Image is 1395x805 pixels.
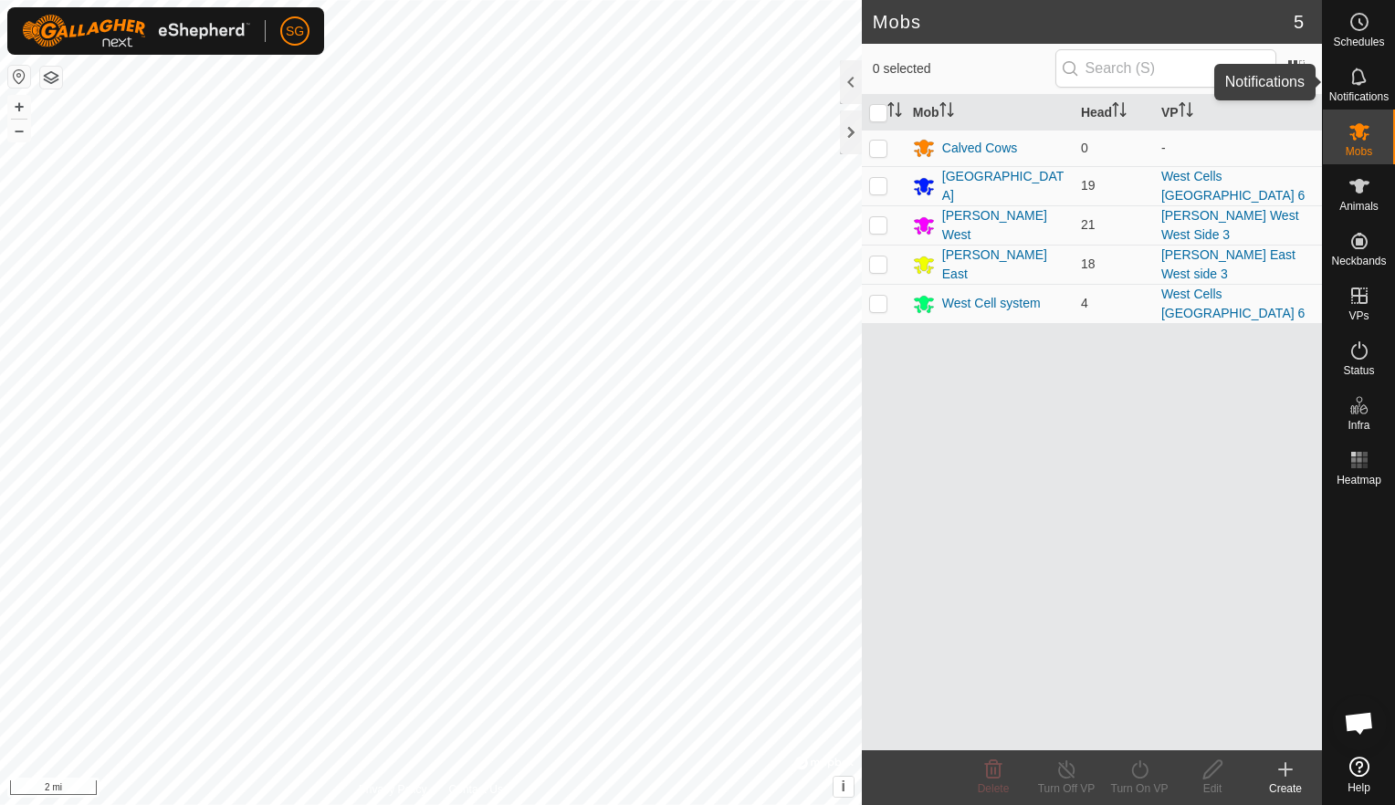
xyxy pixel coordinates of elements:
div: Turn Off VP [1030,780,1103,797]
img: Gallagher Logo [22,15,250,47]
button: Reset Map [8,66,30,88]
button: i [834,777,854,797]
span: Heatmap [1337,475,1381,486]
div: [PERSON_NAME] East [942,246,1066,284]
span: Infra [1348,420,1369,431]
button: Map Layers [40,67,62,89]
th: Head [1074,95,1154,131]
p-sorticon: Activate to sort [1112,105,1127,120]
span: Status [1343,365,1374,376]
span: Mobs [1346,146,1372,157]
p-sorticon: Activate to sort [939,105,954,120]
td: - [1154,130,1322,166]
a: West Cells [GEOGRAPHIC_DATA] 6 [1161,287,1305,320]
span: 21 [1081,217,1096,232]
div: Create [1249,780,1322,797]
p-sorticon: Activate to sort [1179,105,1193,120]
p-sorticon: Activate to sort [887,105,902,120]
span: VPs [1348,310,1369,321]
input: Search (S) [1055,49,1276,88]
div: Turn On VP [1103,780,1176,797]
h2: Mobs [873,11,1294,33]
div: Edit [1176,780,1249,797]
span: SG [286,22,304,41]
div: Calved Cows [942,139,1017,158]
button: + [8,96,30,118]
div: Open chat [1332,695,1387,750]
span: i [842,779,845,794]
span: Delete [978,782,1010,795]
div: [GEOGRAPHIC_DATA] [942,167,1066,205]
a: [PERSON_NAME] East West side 3 [1161,247,1295,281]
span: Notifications [1329,91,1389,102]
a: Help [1323,749,1395,800]
a: Privacy Policy [359,781,427,798]
span: Help [1348,782,1370,793]
span: Schedules [1333,37,1384,47]
span: Animals [1339,201,1379,212]
div: [PERSON_NAME] West [942,206,1066,245]
th: Mob [906,95,1074,131]
span: 18 [1081,256,1096,271]
span: 5 [1294,8,1304,36]
div: West Cell system [942,294,1041,313]
a: West Cells [GEOGRAPHIC_DATA] 6 [1161,169,1305,203]
span: 0 [1081,141,1088,155]
a: [PERSON_NAME] West West Side 3 [1161,208,1299,242]
span: 0 selected [873,59,1055,78]
a: Contact Us [449,781,503,798]
span: 4 [1081,296,1088,310]
span: Neckbands [1331,256,1386,267]
button: – [8,120,30,141]
th: VP [1154,95,1322,131]
span: 19 [1081,178,1096,193]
